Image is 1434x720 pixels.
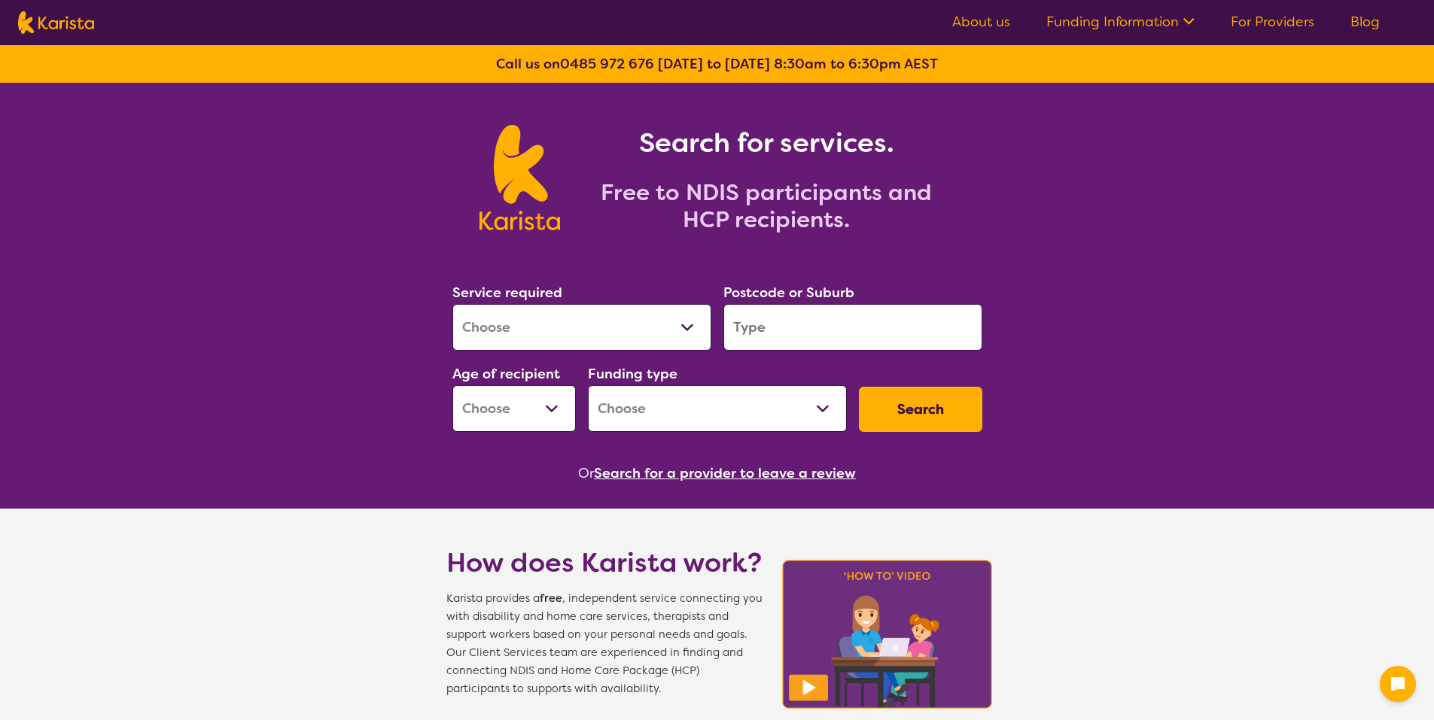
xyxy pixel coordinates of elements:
[496,55,938,73] b: Call us on [DATE] to [DATE] 8:30am to 6:30pm AEST
[1350,13,1380,31] a: Blog
[578,179,954,233] h2: Free to NDIS participants and HCP recipients.
[723,304,982,351] input: Type
[452,365,560,383] label: Age of recipient
[1231,13,1314,31] a: For Providers
[560,55,654,73] a: 0485 972 676
[446,590,763,698] span: Karista provides a , independent service connecting you with disability and home care services, t...
[452,284,562,302] label: Service required
[578,462,594,485] span: Or
[723,284,854,302] label: Postcode or Suburb
[480,125,560,230] img: Karista logo
[1046,13,1195,31] a: Funding Information
[578,125,954,161] h1: Search for services.
[540,591,562,606] b: free
[588,365,677,383] label: Funding type
[778,555,997,713] img: Karista video
[952,13,1010,31] a: About us
[18,11,94,34] img: Karista logo
[859,387,982,432] button: Search
[446,545,763,581] h1: How does Karista work?
[594,462,856,485] button: Search for a provider to leave a review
